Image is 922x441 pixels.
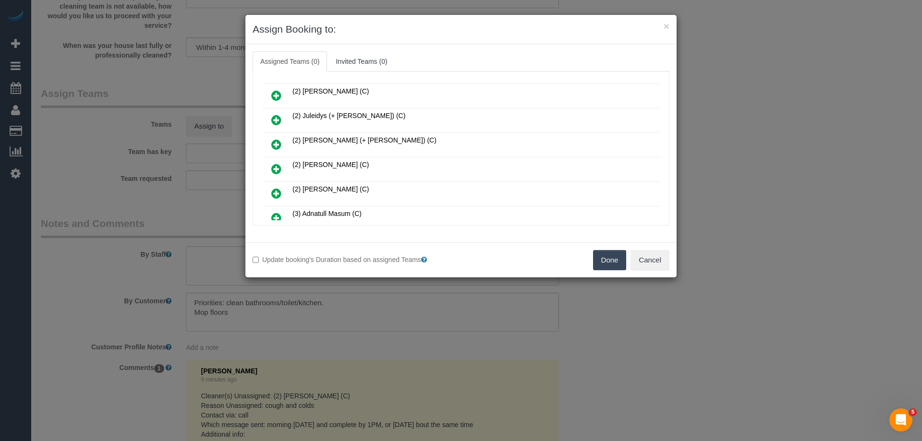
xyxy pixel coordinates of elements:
[328,51,395,72] a: Invited Teams (0)
[292,87,369,95] span: (2) [PERSON_NAME] (C)
[292,136,437,144] span: (2) [PERSON_NAME] (+ [PERSON_NAME]) (C)
[889,408,912,431] iframe: Intercom live chat
[292,210,362,217] span: (3) Adnatull Masum (C)
[253,22,669,36] h3: Assign Booking to:
[909,408,917,416] span: 5
[593,250,627,270] button: Done
[253,51,327,72] a: Assigned Teams (0)
[292,185,369,193] span: (2) [PERSON_NAME] (C)
[292,112,405,119] span: (2) Juleidys (+ [PERSON_NAME]) (C)
[664,21,669,31] button: ×
[631,250,669,270] button: Cancel
[253,255,454,264] label: Update booking's Duration based on assigned Teams
[253,257,259,263] input: Update booking's Duration based on assigned Teams
[292,161,369,168] span: (2) [PERSON_NAME] (C)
